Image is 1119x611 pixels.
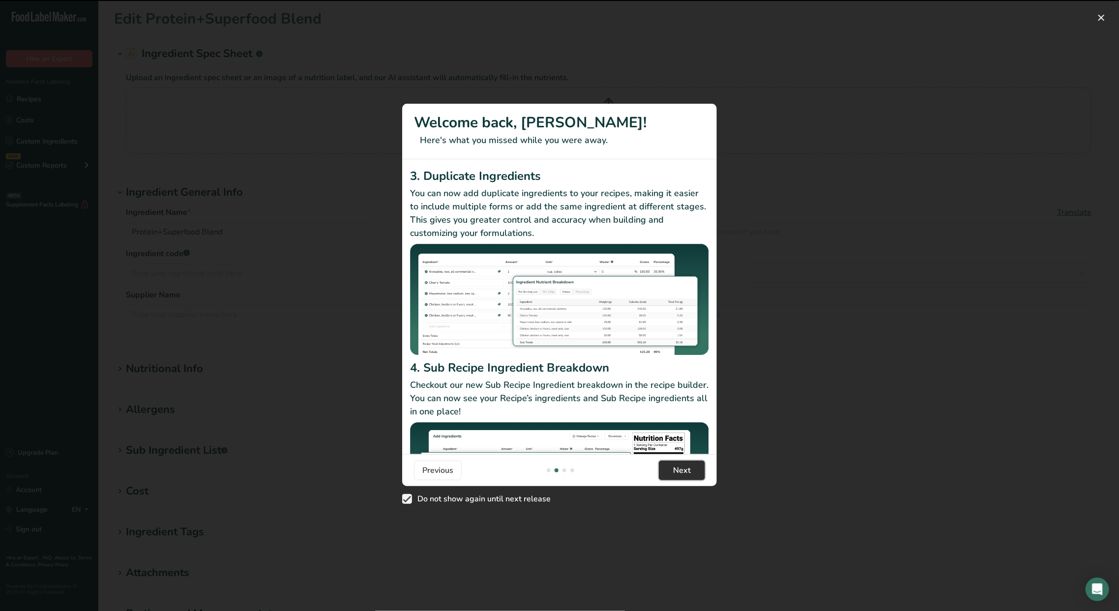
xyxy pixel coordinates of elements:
h2: 4. Sub Recipe Ingredient Breakdown [410,359,709,377]
h2: 3. Duplicate Ingredients [410,167,709,185]
span: Previous [422,465,453,476]
div: Open Intercom Messenger [1086,578,1109,601]
p: Here's what you missed while you were away. [414,134,705,147]
h1: Welcome back, [PERSON_NAME]! [414,112,705,134]
button: Previous [414,461,462,480]
button: Next [659,461,705,480]
img: Duplicate Ingredients [410,244,709,355]
span: Next [673,465,691,476]
p: Checkout our new Sub Recipe Ingredient breakdown in the recipe builder. You can now see your Reci... [410,378,709,418]
p: You can now add duplicate ingredients to your recipes, making it easier to include multiple forms... [410,187,709,240]
span: Do not show again until next release [412,494,551,504]
img: Sub Recipe Ingredient Breakdown [410,422,709,534]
